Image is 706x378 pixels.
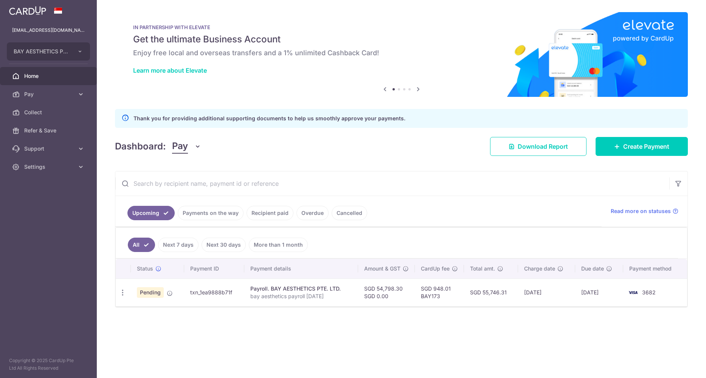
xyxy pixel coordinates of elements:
p: Thank you for providing additional supporting documents to help us smoothly approve your payments. [133,114,405,123]
span: Status [137,265,153,272]
span: Due date [581,265,604,272]
th: Payment ID [184,259,244,278]
p: [EMAIL_ADDRESS][DOMAIN_NAME] [12,26,85,34]
span: Refer & Save [24,127,74,134]
p: bay aesthetics payroll [DATE] [250,292,352,300]
td: [DATE] [518,278,575,306]
span: 3682 [642,289,656,296]
td: txn_1ea9888b71f [184,278,244,306]
a: Upcoming [127,206,175,220]
span: Download Report [518,142,568,151]
span: Amount & GST [364,265,400,272]
span: Settings [24,163,74,171]
a: Cancelled [332,206,367,220]
span: Charge date [524,265,555,272]
h6: Enjoy free local and overseas transfers and a 1% unlimited Cashback Card! [133,48,670,58]
a: All [128,238,155,252]
a: Download Report [490,137,587,156]
a: More than 1 month [249,238,308,252]
td: [DATE] [575,278,623,306]
span: Pay [24,90,74,98]
th: Payment method [623,259,687,278]
span: BAY AESTHETICS PTE. LTD. [14,48,70,55]
a: Overdue [296,206,329,220]
span: Read more on statuses [611,207,671,215]
span: Pending [137,287,164,298]
td: SGD 55,746.31 [464,278,518,306]
a: Next 30 days [202,238,246,252]
span: Total amt. [470,265,495,272]
img: Renovation banner [115,12,688,97]
div: Payroll. BAY AESTHETICS PTE. LTD. [250,285,352,292]
span: Create Payment [623,142,669,151]
button: BAY AESTHETICS PTE. LTD. [7,42,90,61]
td: SGD 54,798.30 SGD 0.00 [358,278,415,306]
span: CardUp fee [421,265,450,272]
a: Recipient paid [247,206,293,220]
h4: Dashboard: [115,140,166,153]
a: Learn more about Elevate [133,67,207,74]
h5: Get the ultimate Business Account [133,33,670,45]
img: Bank Card [625,288,641,297]
span: Collect [24,109,74,116]
iframe: Opens a widget where you can find more information [658,355,698,374]
input: Search by recipient name, payment id or reference [115,171,669,196]
a: Create Payment [596,137,688,156]
a: Read more on statuses [611,207,678,215]
span: Support [24,145,74,152]
span: Home [24,72,74,80]
img: CardUp [9,6,46,15]
th: Payment details [244,259,358,278]
td: SGD 948.01 BAY173 [415,278,464,306]
a: Payments on the way [178,206,244,220]
a: Next 7 days [158,238,199,252]
button: Pay [172,139,201,154]
span: Pay [172,139,188,154]
p: IN PARTNERSHIP WITH ELEVATE [133,24,670,30]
